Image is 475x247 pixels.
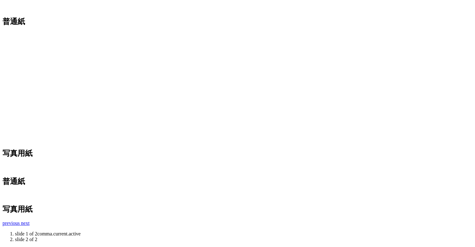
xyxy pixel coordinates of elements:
[15,237,37,242] span: slide 2 of 2
[37,231,81,236] span: comma.current.active
[2,220,20,226] span: previous
[2,148,473,158] h2: 写真用紙
[21,220,30,226] a: next
[2,204,473,214] h2: 写真用紙
[2,220,21,226] a: previous
[15,231,81,236] span: slide 1 of 2
[2,17,473,27] h2: 普通紙
[2,176,473,186] h2: 普通紙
